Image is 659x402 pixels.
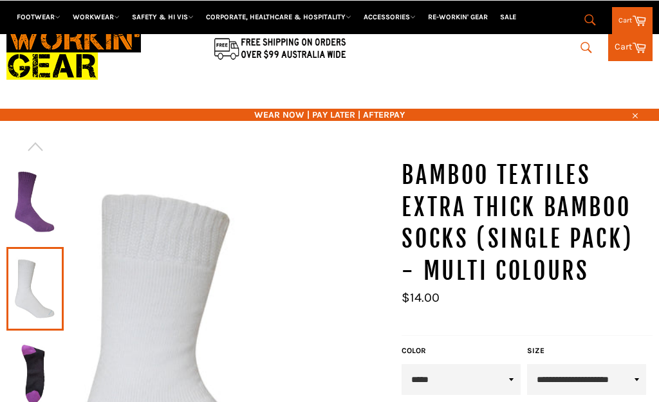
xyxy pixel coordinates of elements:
a: CORPORATE, HEALTHCARE & HOSPITALITY [201,7,357,27]
img: Flat $9.95 shipping Australia wide [212,35,348,61]
a: Cart [612,7,653,34]
a: ACCESSORIES [358,7,421,27]
label: Size [527,345,646,356]
span: WEAR NOW | PAY LATER | AFTERPAY [6,109,653,121]
h1: Bamboo Textiles Extra Thick Bamboo Socks (Single Pack) - Multi Colours [402,160,653,287]
a: SAFETY & HI VIS [127,7,199,27]
span: $14.00 [402,290,440,305]
img: Workin Gear leaders in Workwear, Safety Boots, PPE, Uniforms. Australia's No.1 in Workwear [6,16,141,89]
a: Cart [608,34,653,61]
a: SALE [495,7,521,27]
a: FOOTWEAR [12,7,66,27]
img: Bamboo Textiles Extra Thick Bamboo Socks (Single Pack) - Multi Colours - Workin' Gear [13,167,57,238]
a: WORKWEAR [68,7,125,27]
label: Color [402,345,521,356]
a: RE-WORKIN' GEAR [423,7,493,27]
